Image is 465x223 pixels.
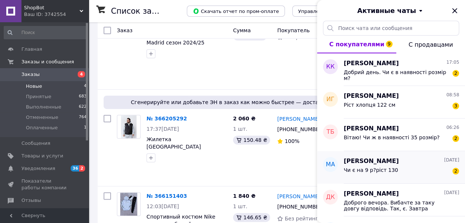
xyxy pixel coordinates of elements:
[446,59,459,66] span: 17:05
[4,26,87,39] input: Поиск
[338,6,444,16] button: Активные чаты
[21,71,40,78] span: Заказы
[408,41,453,48] span: С продавцами
[71,165,79,172] span: 36
[344,200,449,212] span: Доброго вечора. Вибачте за таку довгу відповідь. Так, є. Завтра можемо відправити. Оплата при отр...
[317,151,465,184] button: МА[PERSON_NAME][DATE]Чи є на 9 р?ріст 1302
[117,192,141,216] a: Фото товару
[26,114,58,121] span: Отмененные
[450,6,459,15] button: Закрыть
[284,138,299,144] span: 100%
[146,203,179,209] span: 12:03[DATE]
[21,165,55,172] span: Уведомления
[187,6,285,17] button: Скачать отчет по пром-оплате
[21,197,41,204] span: Отзывы
[79,104,87,110] span: 622
[326,160,335,169] span: МА
[146,126,179,132] span: 17:37[DATE]
[121,115,137,138] img: Фото товару
[233,136,270,144] div: 150.48 ₴
[344,59,399,68] span: [PERSON_NAME]
[446,124,459,131] span: 06:26
[344,69,449,81] span: Добрий день. Чи є в наявності розмір м?
[292,6,362,17] button: Управление статусами
[357,6,416,16] span: Активные чаты
[276,124,324,134] div: [PHONE_NUMBER]
[277,27,310,33] span: Покупатель
[317,53,465,86] button: КК[PERSON_NAME]17:05Добрий день. Чи є в наявності розмір м?2
[317,86,465,119] button: ИГ[PERSON_NAME]08:58Ріст хлопця 122 см3
[327,128,334,136] span: ТБ
[344,190,399,198] span: [PERSON_NAME]
[323,21,459,36] input: Поиск чата или сообщения
[326,193,335,202] span: ДК
[117,115,141,139] a: Фото товару
[326,95,334,104] span: ИГ
[117,27,132,33] span: Заказ
[26,83,42,90] span: Новые
[78,71,85,77] span: 4
[452,135,459,142] span: 2
[21,153,63,159] span: Товары и услуги
[344,124,399,133] span: [PERSON_NAME]
[111,7,175,16] h1: Список заказов
[233,203,247,209] span: 1 шт.
[26,93,51,100] span: Принятые
[326,63,335,71] span: КК
[317,184,465,216] button: ДК[PERSON_NAME][DATE]Доброго вечора. Вибачте за таку довгу відповідь. Так, є. Завтра можемо відпр...
[317,119,465,151] button: ТБ[PERSON_NAME]06:26Вітаю! Чи ж в наявності 35 розмір?2
[21,178,68,191] span: Показатели работы компании
[24,11,89,18] div: Ваш ID: 3742554
[386,41,392,47] span: 9
[26,124,58,131] span: Оплаченные
[233,213,270,222] div: 146.65 ₴
[344,134,439,140] span: Вітаю! Чи ж в наявності 35 розмір?
[446,92,459,98] span: 08:58
[26,104,61,110] span: Выполненные
[444,157,459,163] span: [DATE]
[452,70,459,77] span: 2
[24,4,80,11] span: ShopBot
[146,116,187,122] a: № 366205292
[276,202,324,212] div: [PHONE_NUMBER]
[344,92,399,100] span: [PERSON_NAME]
[344,157,399,166] span: [PERSON_NAME]
[146,136,201,157] a: Жилетка [GEOGRAPHIC_DATA] плащевка черная
[233,27,251,33] span: Сумма
[233,193,256,199] span: 1 840 ₴
[284,216,321,222] span: Без рейтинга
[146,193,187,199] a: № 366151403
[329,41,384,48] span: С покупателями
[396,36,465,53] button: С продавцами
[79,165,85,172] span: 2
[344,167,398,173] span: Чи є на 9 р?ріст 130
[277,193,320,200] a: [PERSON_NAME]
[120,193,138,216] img: Фото товару
[79,93,87,100] span: 683
[21,140,50,147] span: Сообщения
[317,36,396,53] button: С покупателями9
[452,103,459,109] span: 3
[193,8,279,14] span: Скачать отчет по пром-оплате
[452,168,459,174] span: 2
[107,99,449,106] span: Сгенерируйте или добавьте ЭН в заказ как можно быстрее — доставка для покупателя будет бесплатной
[233,116,256,122] span: 2 060 ₴
[79,114,87,121] span: 764
[233,126,247,132] span: 1 шт.
[344,102,395,108] span: Ріст хлопця 122 см
[84,83,87,90] span: 4
[84,124,87,131] span: 1
[298,9,356,14] span: Управление статусами
[21,59,74,65] span: Заказы и сообщения
[277,115,320,123] a: [PERSON_NAME]
[21,46,42,53] span: Главная
[444,190,459,196] span: [DATE]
